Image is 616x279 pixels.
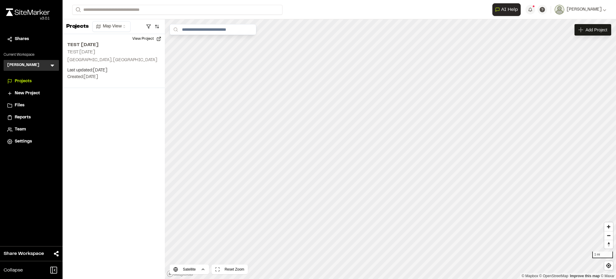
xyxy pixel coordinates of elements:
p: Created: [DATE] [67,74,160,80]
div: Open AI Assistant [492,3,523,16]
p: Last updated: [DATE] [67,67,160,74]
h3: [PERSON_NAME] [7,62,39,68]
a: OpenStreetMap [539,274,568,278]
p: Current Workspace [4,52,59,58]
span: [PERSON_NAME] [567,6,602,13]
span: Reports [15,114,31,121]
a: Settings [7,138,55,145]
h2: TEST [DATE] [67,50,95,54]
img: User [555,5,564,14]
img: rebrand.png [6,8,50,16]
button: Satellite [170,265,209,274]
a: New Project [7,90,55,97]
h2: TEST [DATE] [67,41,160,49]
span: Projects [15,78,32,85]
a: Mapbox [522,274,538,278]
a: Map feedback [570,274,600,278]
span: New Project [15,90,40,97]
button: Reset bearing to north [604,240,613,249]
a: Reports [7,114,55,121]
span: Share Workspace [4,250,44,257]
button: Zoom in [604,222,613,231]
a: Shares [7,36,55,42]
span: Team [15,126,26,133]
span: AI Help [501,6,518,13]
p: [GEOGRAPHIC_DATA], [GEOGRAPHIC_DATA] [67,57,160,64]
span: Collapse [4,267,23,274]
button: Zoom out [604,231,613,240]
span: Reset bearing to north [604,240,613,249]
a: Mapbox logo [167,270,193,277]
button: Find my location [604,261,613,270]
button: [PERSON_NAME] [555,5,606,14]
span: Settings [15,138,32,145]
a: Files [7,102,55,109]
span: Files [15,102,24,109]
button: View Project [129,34,165,44]
a: Projects [7,78,55,85]
span: Add Project [586,27,607,33]
span: Shares [15,36,29,42]
button: Reset Zoom [211,265,248,274]
div: Oh geez...please don't... [6,16,50,21]
button: Open AI Assistant [492,3,521,16]
a: Maxar [601,274,614,278]
button: Search [72,5,83,15]
div: 1 mi [592,252,613,258]
p: Projects [66,23,89,31]
a: Team [7,126,55,133]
